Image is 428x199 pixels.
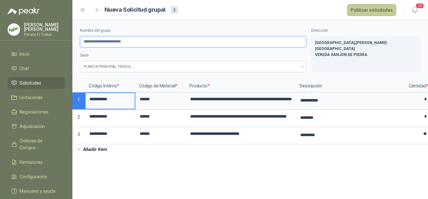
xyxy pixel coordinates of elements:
label: Sede [80,53,306,58]
a: Solicitudes [8,77,65,89]
span: Órdenes de Compra [20,137,59,151]
span: Solicitudes [20,80,41,86]
a: Inicio [8,48,65,60]
p: Producto [186,80,296,92]
a: Órdenes de Compra [8,135,65,154]
p: 1 [72,92,85,110]
div: 3 [171,6,178,14]
img: Company Logo [8,24,20,36]
a: Chat [8,63,65,75]
span: Configuración [20,173,47,180]
button: Publicar solicitudes [347,4,396,16]
button: 20 [409,4,420,16]
a: Manuales y ayuda [8,185,65,197]
p: Código Interno [85,80,135,92]
a: Licitaciones [8,91,65,103]
a: Negociaciones [8,106,65,118]
p: [PERSON_NAME] [PERSON_NAME] [24,23,65,31]
button: Añadir ítem [72,144,111,155]
span: Inicio [20,51,30,58]
span: Chat [20,65,29,72]
a: Adjudicación [8,120,65,132]
p: 3 [72,127,85,144]
p: Panela El Trébol [24,33,65,36]
span: 20 [415,3,424,9]
p: Código de Material [135,80,186,92]
p: VEREDA SANJON DE PIEDRA [315,52,417,58]
label: Dirección [311,28,420,34]
img: Logo peakr [8,8,40,15]
span: Manuales y ayuda [20,188,55,195]
h2: Nueva Solicitud grupal [104,5,166,14]
a: Remisiones [8,156,65,168]
span: Adjudicación [20,123,45,130]
span: PLANTA PRINCIPAL TREBOL [84,62,302,71]
span: Remisiones [20,159,43,166]
span: Negociaciones [20,108,48,115]
p: Descripción [296,80,406,92]
p: 2 [72,110,85,127]
label: Nombre del grupo [80,28,306,34]
span: Licitaciones [20,94,43,101]
a: Configuración [8,171,65,183]
p: [GEOGRAPHIC_DATA] , [PERSON_NAME][GEOGRAPHIC_DATA] [315,40,417,52]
